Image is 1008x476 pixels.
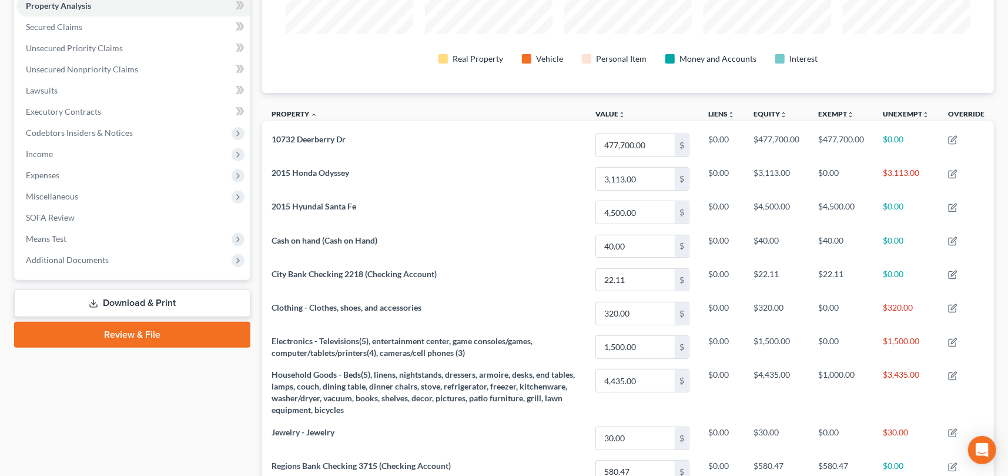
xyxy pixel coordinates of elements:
td: $1,000.00 [809,364,873,421]
a: Equityunfold_more [754,109,787,118]
i: unfold_more [922,111,929,118]
td: $0.00 [873,128,939,162]
a: Valueunfold_more [595,109,625,118]
td: $0.00 [809,421,873,455]
td: $0.00 [699,162,744,195]
div: $ [675,168,689,190]
td: $0.00 [809,162,873,195]
td: $40.00 [809,229,873,263]
a: Unsecured Nonpriority Claims [16,59,250,80]
span: Electronics - Televisions(5), entertainment center, game consoles/games, computer/tablets/printer... [272,336,533,358]
div: Real Property [453,53,503,65]
span: Regions Bank Checking 3715 (Checking Account) [272,461,451,471]
td: $320.00 [744,297,809,330]
span: 2015 Hyundai Santa Fe [272,201,356,211]
span: Household Goods - Beds(5), linens, nightstands, dressers, armoire, desks, end tables, lamps, couc... [272,370,575,415]
td: $3,113.00 [873,162,939,195]
input: 0.00 [596,427,675,450]
td: $0.00 [699,263,744,297]
div: Open Intercom Messenger [968,436,996,464]
span: Cash on hand (Cash on Hand) [272,235,377,245]
i: unfold_more [847,111,854,118]
td: $0.00 [699,229,744,263]
td: $0.00 [873,263,939,297]
input: 0.00 [596,302,675,325]
span: SOFA Review [26,212,75,222]
input: 0.00 [596,168,675,190]
a: Unsecured Priority Claims [16,38,250,59]
span: Unsecured Nonpriority Claims [26,64,138,74]
a: Liensunfold_more [708,109,735,118]
td: $0.00 [699,196,744,229]
td: $3,435.00 [873,364,939,421]
input: 0.00 [596,269,675,291]
td: $0.00 [699,364,744,421]
i: unfold_more [618,111,625,118]
div: $ [675,427,689,450]
input: 0.00 [596,201,675,224]
span: City Bank Checking 2218 (Checking Account) [272,269,437,279]
td: $0.00 [809,330,873,364]
a: SOFA Review [16,207,250,228]
span: Miscellaneous [26,191,78,201]
span: 10732 Deerberry Dr [272,134,346,144]
div: Vehicle [536,53,563,65]
a: Executory Contracts [16,101,250,122]
div: $ [675,336,689,358]
td: $4,435.00 [744,364,809,421]
span: Means Test [26,234,66,244]
td: $0.00 [809,297,873,330]
a: Lawsuits [16,80,250,101]
span: Secured Claims [26,22,82,32]
div: $ [675,302,689,325]
td: $30.00 [873,421,939,455]
span: Executory Contracts [26,106,101,116]
span: 2015 Honda Odyssey [272,168,349,178]
div: Interest [789,53,818,65]
div: Money and Accounts [679,53,756,65]
input: 0.00 [596,370,675,392]
i: unfold_more [728,111,735,118]
a: Review & File [14,322,250,348]
td: $40.00 [744,229,809,263]
span: Additional Documents [26,255,109,265]
span: Lawsuits [26,85,58,95]
span: Income [26,149,53,159]
td: $4,500.00 [744,196,809,229]
td: $0.00 [699,128,744,162]
td: $22.11 [809,263,873,297]
td: $30.00 [744,421,809,455]
td: $477,700.00 [744,128,809,162]
td: $1,500.00 [744,330,809,364]
div: $ [675,201,689,224]
a: Unexemptunfold_more [883,109,929,118]
input: 0.00 [596,336,675,358]
td: $4,500.00 [809,196,873,229]
td: $0.00 [699,421,744,455]
a: Secured Claims [16,16,250,38]
span: Jewelry - Jewelry [272,427,334,437]
a: Exemptunfold_more [818,109,854,118]
input: 0.00 [596,134,675,157]
td: $22.11 [744,263,809,297]
td: $0.00 [699,297,744,330]
div: $ [675,134,689,157]
span: Clothing - Clothes, shoes, and accessories [272,302,421,312]
td: $0.00 [873,229,939,263]
div: Personal Item [596,53,647,65]
span: Codebtors Insiders & Notices [26,128,133,138]
th: Override [939,102,994,129]
span: Property Analysis [26,1,91,11]
td: $320.00 [873,297,939,330]
span: Expenses [26,170,59,180]
td: $0.00 [873,196,939,229]
i: expand_less [310,111,317,118]
div: $ [675,269,689,291]
div: $ [675,370,689,392]
td: $1,500.00 [873,330,939,364]
input: 0.00 [596,235,675,258]
td: $3,113.00 [744,162,809,195]
td: $0.00 [699,330,744,364]
a: Download & Print [14,289,250,317]
td: $477,700.00 [809,128,873,162]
